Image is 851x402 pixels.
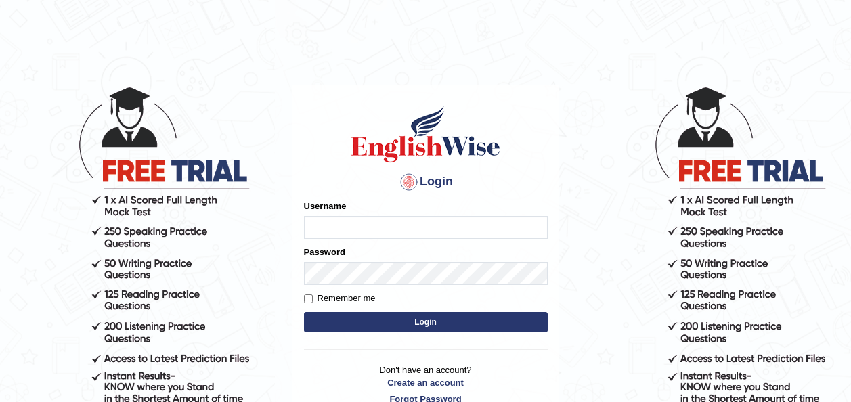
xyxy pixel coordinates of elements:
img: Logo of English Wise sign in for intelligent practice with AI [349,104,503,164]
input: Remember me [304,294,313,303]
label: Remember me [304,292,376,305]
label: Password [304,246,345,259]
label: Username [304,200,347,213]
a: Create an account [304,376,548,389]
button: Login [304,312,548,332]
h4: Login [304,171,548,193]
